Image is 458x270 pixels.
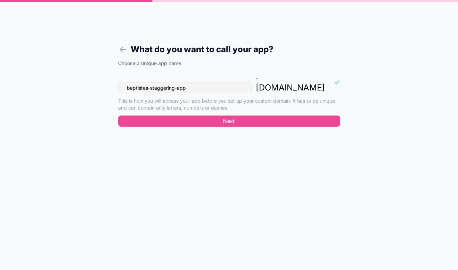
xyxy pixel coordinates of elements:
[118,82,252,93] input: baptistes-staggering-app
[118,116,340,127] button: Next
[256,71,325,93] p: . [DOMAIN_NAME]
[118,97,340,111] p: This is how you will access your app before you set up your custom domain. It has to be unique an...
[118,43,340,56] h1: What do you want to call your app?
[118,60,181,67] label: Choose a unique app name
